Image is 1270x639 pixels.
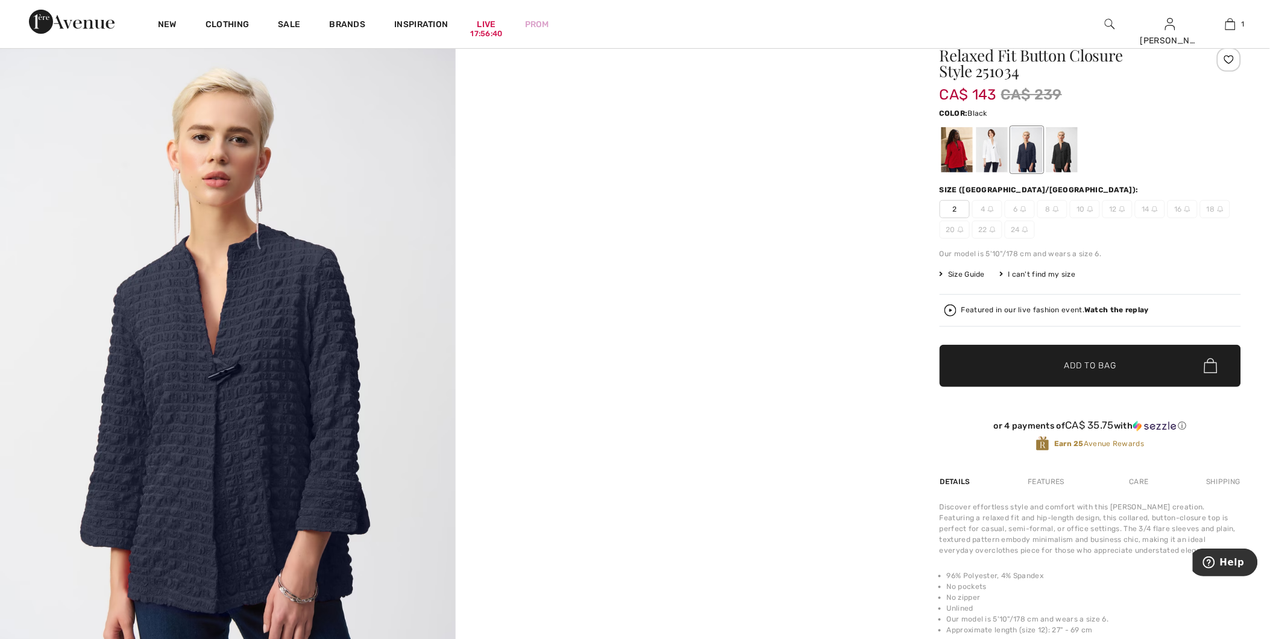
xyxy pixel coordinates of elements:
[1102,200,1133,218] span: 12
[940,109,968,118] span: Color:
[1037,200,1067,218] span: 8
[1133,421,1177,432] img: Sezzle
[1070,200,1100,218] span: 10
[1165,17,1175,31] img: My Info
[29,10,115,34] img: 1ère Avenue
[976,127,1008,172] div: Vanilla 30
[940,48,1191,79] h1: Relaxed Fit Button Closure Style 251034
[278,19,300,32] a: Sale
[940,200,970,218] span: 2
[1001,84,1062,105] span: CA$ 239
[940,74,996,103] span: CA$ 143
[471,28,503,40] div: 17:56:40
[945,304,957,316] img: Watch the replay
[961,306,1149,314] div: Featured in our live fashion event.
[947,570,1241,581] li: 96% Polyester, 4% Spandex
[1165,18,1175,30] a: Sign In
[947,592,1241,603] li: No zipper
[1218,206,1224,212] img: ring-m.svg
[1184,206,1190,212] img: ring-m.svg
[947,625,1241,635] li: Approximate length (size 12): 27" - 69 cm
[940,269,985,280] span: Size Guide
[1135,200,1165,218] span: 14
[1119,206,1125,212] img: ring-m.svg
[940,221,970,239] span: 20
[947,614,1241,625] li: Our model is 5'10"/178 cm and wears a size 6.
[330,19,366,32] a: Brands
[1201,17,1260,31] a: 1
[940,471,973,493] div: Details
[940,502,1241,556] div: Discover effortless style and comfort with this [PERSON_NAME] creation. Featuring a relaxed fit a...
[1119,471,1159,493] div: Care
[394,19,448,32] span: Inspiration
[1036,436,1049,452] img: Avenue Rewards
[972,200,1002,218] span: 4
[940,420,1241,436] div: or 4 payments ofCA$ 35.75withSezzle Click to learn more about Sezzle
[1005,221,1035,239] span: 24
[206,19,249,32] a: Clothing
[972,221,1002,239] span: 22
[999,269,1075,280] div: I can't find my size
[525,18,549,31] a: Prom
[968,109,988,118] span: Black
[1200,200,1230,218] span: 18
[1140,34,1199,47] div: [PERSON_NAME]
[1046,127,1078,172] div: Black
[990,227,996,233] img: ring-m.svg
[947,603,1241,614] li: Unlined
[1053,206,1059,212] img: ring-m.svg
[940,420,1241,432] div: or 4 payments of with
[1105,17,1115,31] img: search the website
[1168,200,1198,218] span: 16
[940,345,1241,387] button: Add to Bag
[940,248,1241,259] div: Our model is 5'10"/178 cm and wears a size 6.
[158,19,177,32] a: New
[1054,439,1084,448] strong: Earn 25
[1087,206,1093,212] img: ring-m.svg
[1225,17,1236,31] img: My Bag
[1152,206,1158,212] img: ring-m.svg
[947,581,1241,592] li: No pockets
[1020,206,1026,212] img: ring-m.svg
[456,17,911,245] video: Your browser does not support the video tag.
[1005,200,1035,218] span: 6
[1204,471,1241,493] div: Shipping
[477,18,496,31] a: Live17:56:40
[1242,19,1245,30] span: 1
[958,227,964,233] img: ring-m.svg
[1085,306,1149,314] strong: Watch the replay
[941,127,973,172] div: Radiant red
[1193,549,1258,579] iframe: Opens a widget where you can find more information
[1011,127,1043,172] div: Midnight Blue
[1066,419,1114,431] span: CA$ 35.75
[940,184,1141,195] div: Size ([GEOGRAPHIC_DATA]/[GEOGRAPHIC_DATA]):
[1204,358,1218,374] img: Bag.svg
[988,206,994,212] img: ring-m.svg
[1018,471,1075,493] div: Features
[1064,359,1116,372] span: Add to Bag
[1022,227,1028,233] img: ring-m.svg
[1054,438,1144,449] span: Avenue Rewards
